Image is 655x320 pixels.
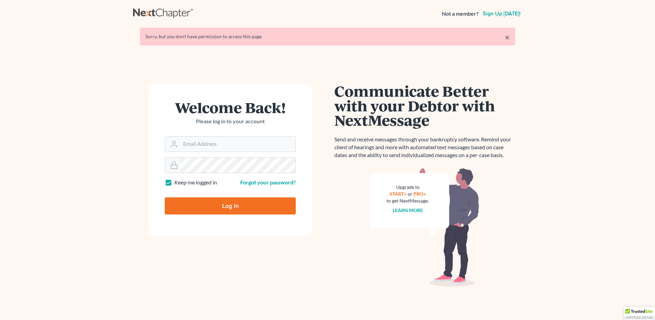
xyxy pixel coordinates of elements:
a: Learn more [393,207,423,213]
a: Sign up [DATE]! [481,11,522,16]
div: TrustedSite Certified [624,307,655,320]
strong: Not a member? [442,10,479,18]
a: PRO+ [413,191,426,197]
div: Upgrade to [387,184,429,191]
span: or [408,191,412,197]
div: to get NextMessage. [387,197,429,204]
h1: Welcome Back! [165,100,296,115]
a: START+ [390,191,407,197]
a: Forgot your password? [240,179,296,185]
h1: Communicate Better with your Debtor with NextMessage [334,84,515,127]
p: Please log in to your account [165,117,296,125]
input: Email Address [180,137,295,152]
div: Sorry, but you don't have permission to access this page [145,33,510,40]
label: Keep me logged in [174,179,217,186]
p: Send and receive messages through your bankruptcy software. Remind your client of hearings and mo... [334,136,515,159]
input: Log In [165,197,296,214]
a: × [505,33,510,41]
img: nextmessage_bg-59042aed3d76b12b5cd301f8e5b87938c9018125f34e5fa2b7a6b67550977c72.svg [370,167,479,287]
